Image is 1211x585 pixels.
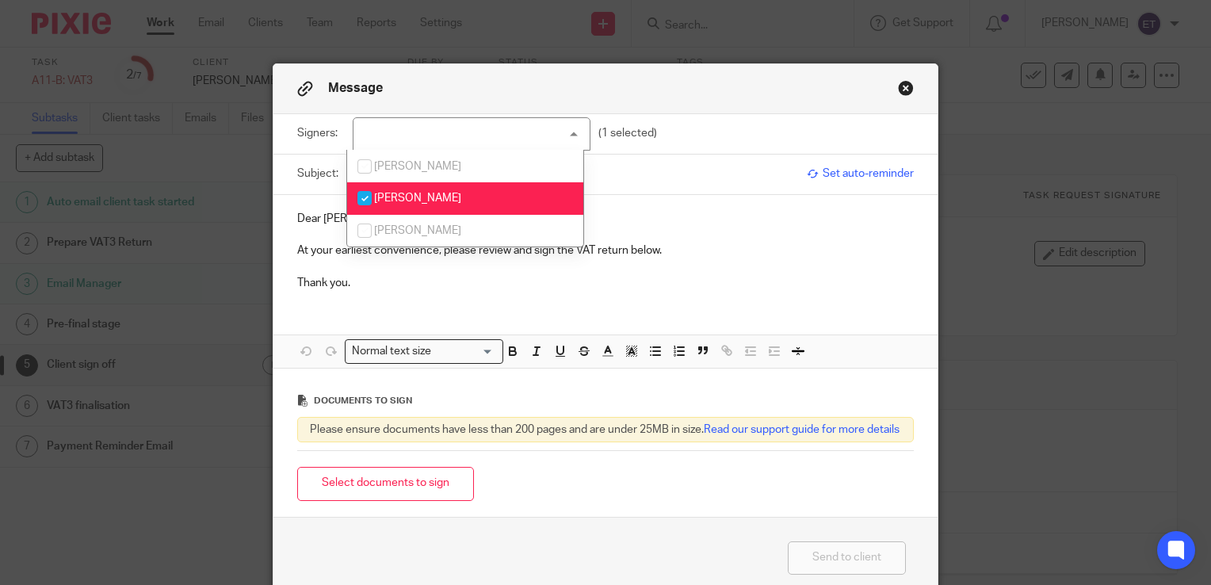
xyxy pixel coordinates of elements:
label: Signers: [297,125,345,141]
span: Normal text size [349,343,435,360]
p: Thank you. [297,275,914,291]
span: [PERSON_NAME] [374,193,461,204]
div: Search for option [345,339,503,364]
p: At your earliest convenience, please review and sign the VAT return below. [297,243,914,258]
span: Documents to sign [314,396,412,405]
span: [PERSON_NAME] [374,161,461,172]
span: [PERSON_NAME] [374,225,461,236]
button: Select documents to sign [297,467,474,501]
label: Subject: [297,166,338,182]
span: Set auto-reminder [807,166,914,182]
button: Send to client [788,541,906,575]
p: (1 selected) [598,125,657,141]
a: Read our support guide for more details [704,424,900,435]
p: Dear [PERSON_NAME], [297,211,914,227]
input: Search for option [437,343,494,360]
div: Please ensure documents have less than 200 pages and are under 25MB in size. [297,417,914,442]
